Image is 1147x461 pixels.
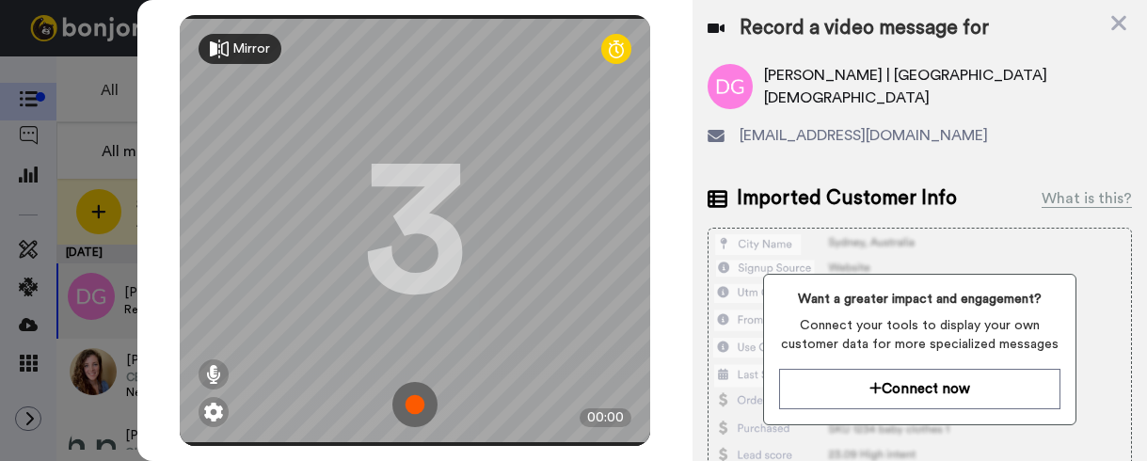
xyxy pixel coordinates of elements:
[204,403,223,421] img: ic_gear.svg
[737,184,957,213] span: Imported Customer Info
[779,290,1060,309] span: Want a greater impact and engagement?
[740,124,988,147] span: [EMAIL_ADDRESS][DOMAIN_NAME]
[580,408,631,427] div: 00:00
[779,369,1060,409] button: Connect now
[779,316,1060,354] span: Connect your tools to display your own customer data for more specialized messages
[1042,187,1132,210] div: What is this?
[392,382,438,427] img: ic_record_start.svg
[363,160,467,301] div: 3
